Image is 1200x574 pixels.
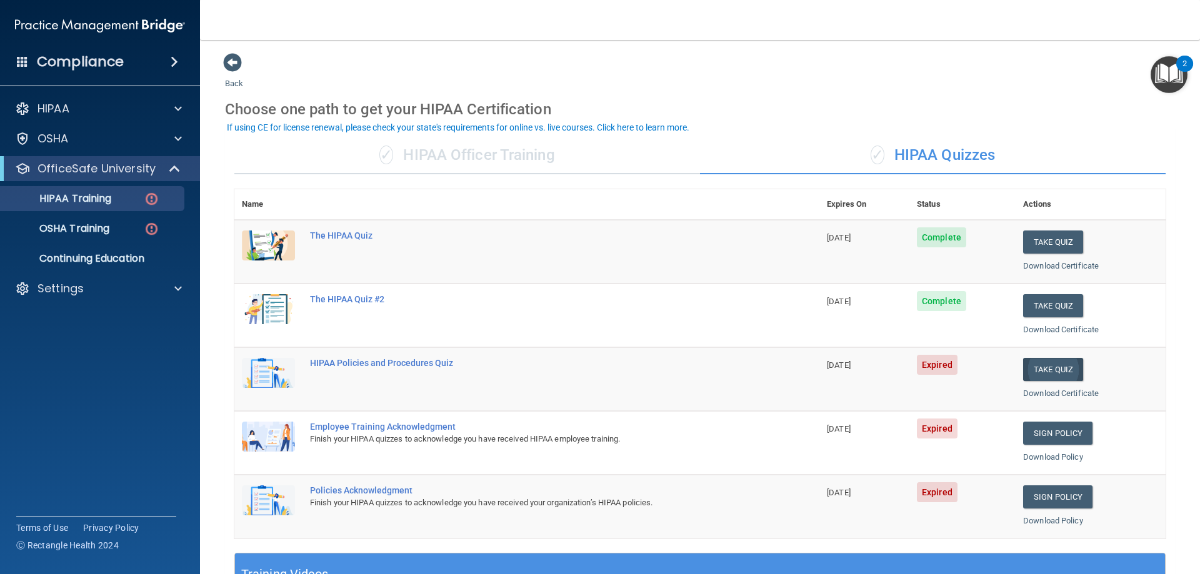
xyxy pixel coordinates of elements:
button: If using CE for license renewal, please check your state's requirements for online vs. live cours... [225,121,691,134]
a: Settings [15,281,182,296]
span: Expired [917,355,957,375]
div: HIPAA Policies and Procedures Quiz [310,358,757,368]
button: Open Resource Center, 2 new notifications [1151,56,1187,93]
p: OSHA Training [8,222,109,235]
p: Settings [37,281,84,296]
span: ✓ [871,146,884,164]
a: Download Certificate [1023,261,1099,270]
button: Take Quiz [1023,358,1083,381]
span: [DATE] [827,233,851,242]
img: danger-circle.6113f641.png [144,191,159,207]
div: HIPAA Quizzes [700,137,1166,174]
img: PMB logo [15,13,185,38]
a: Download Certificate [1023,388,1099,398]
div: Finish your HIPAA quizzes to acknowledge you have received HIPAA employee training. [310,432,757,447]
div: Employee Training Acknowledgment [310,422,757,432]
iframe: Drift Widget Chat Controller [1137,488,1185,535]
a: Back [225,64,243,88]
span: Expired [917,482,957,502]
p: HIPAA [37,101,69,116]
a: Download Certificate [1023,325,1099,334]
span: [DATE] [827,488,851,497]
th: Actions [1016,189,1166,220]
th: Name [234,189,302,220]
button: Take Quiz [1023,294,1083,317]
a: Sign Policy [1023,485,1092,508]
a: Download Policy [1023,452,1083,462]
p: OfficeSafe University [37,161,156,176]
span: [DATE] [827,424,851,433]
div: 2 [1182,64,1187,80]
span: Expired [917,418,957,438]
a: HIPAA [15,101,182,116]
p: Continuing Education [8,252,179,265]
span: Complete [917,291,966,311]
a: Privacy Policy [83,522,139,534]
span: Complete [917,227,966,247]
span: [DATE] [827,297,851,306]
p: OSHA [37,131,69,146]
p: HIPAA Training [8,192,111,205]
div: Finish your HIPAA quizzes to acknowledge you have received your organization’s HIPAA policies. [310,495,757,510]
a: OSHA [15,131,182,146]
a: OfficeSafe University [15,161,181,176]
h4: Compliance [37,53,124,71]
div: The HIPAA Quiz [310,230,757,240]
button: Take Quiz [1023,230,1083,254]
span: [DATE] [827,360,851,370]
div: HIPAA Officer Training [234,137,700,174]
a: Sign Policy [1023,422,1092,445]
a: Terms of Use [16,522,68,534]
a: Download Policy [1023,516,1083,525]
th: Status [909,189,1016,220]
div: Policies Acknowledgment [310,485,757,495]
th: Expires On [819,189,909,220]
span: Ⓒ Rectangle Health 2024 [16,539,119,552]
img: danger-circle.6113f641.png [144,221,159,237]
span: ✓ [379,146,393,164]
div: Choose one path to get your HIPAA Certification [225,91,1175,127]
div: The HIPAA Quiz #2 [310,294,757,304]
div: If using CE for license renewal, please check your state's requirements for online vs. live cours... [227,123,689,132]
